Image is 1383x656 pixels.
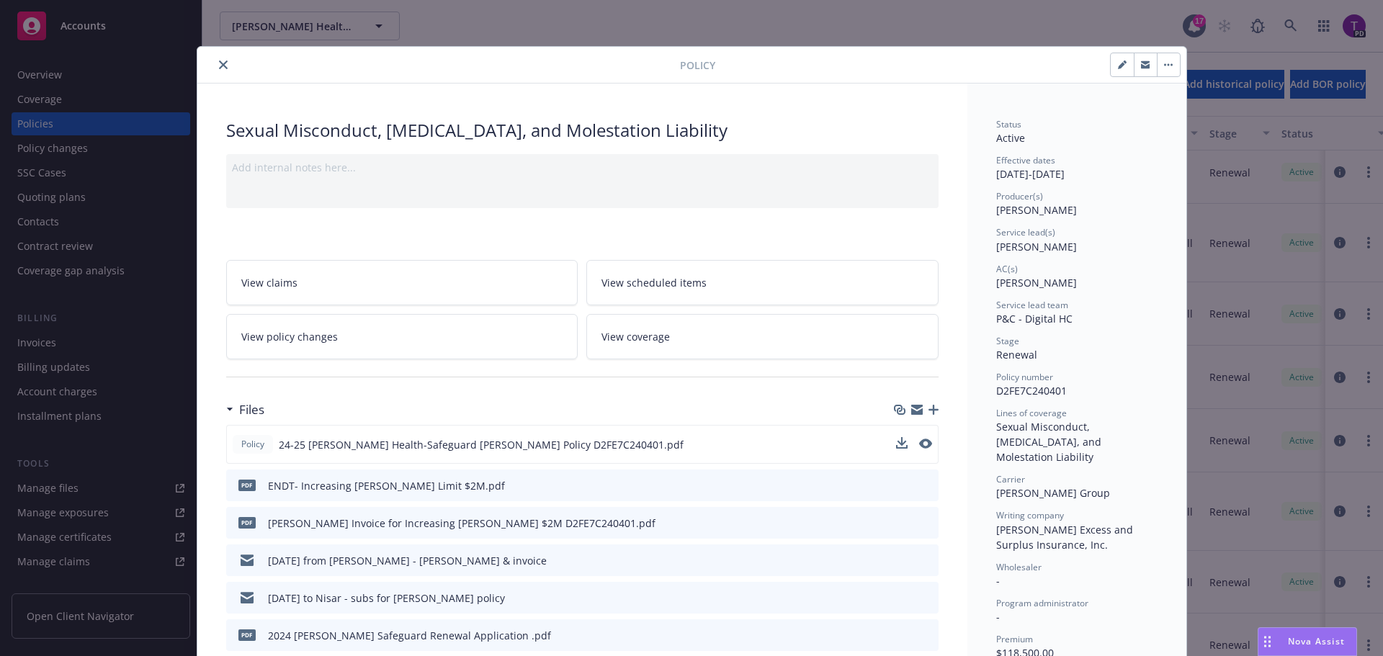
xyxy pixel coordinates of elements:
span: Lines of coverage [996,407,1067,419]
div: Add internal notes here... [232,160,933,175]
span: Premium [996,633,1033,645]
button: preview file [920,590,933,606]
button: preview file [920,628,933,643]
span: Sexual Misconduct, [MEDICAL_DATA], and Molestation Liability [996,420,1104,464]
span: Nova Assist [1288,635,1345,647]
span: View scheduled items [601,275,707,290]
span: Carrier [996,473,1025,485]
button: preview file [919,437,932,452]
button: preview file [920,516,933,531]
div: Files [226,400,264,419]
span: [PERSON_NAME] [996,203,1077,217]
span: View claims [241,275,297,290]
span: [PERSON_NAME] [996,240,1077,253]
span: D2FE7C240401 [996,384,1067,397]
span: View coverage [601,329,670,344]
span: Policy number [996,371,1053,383]
div: [DATE] to Nisar - subs for [PERSON_NAME] policy [268,590,505,606]
span: Producer(s) [996,190,1043,202]
span: Stage [996,335,1019,347]
h3: Files [239,400,264,419]
button: preview file [920,553,933,568]
button: preview file [919,439,932,449]
span: Wholesaler [996,561,1042,573]
div: [PERSON_NAME] Invoice for Increasing [PERSON_NAME] $2M D2FE7C240401.pdf [268,516,655,531]
span: Renewal [996,348,1037,361]
div: Drag to move [1258,628,1276,655]
button: close [215,56,232,73]
span: Status [996,118,1021,130]
button: download file [897,590,908,606]
button: download file [897,478,908,493]
div: [DATE] from [PERSON_NAME] - [PERSON_NAME] & invoice [268,553,547,568]
span: [PERSON_NAME] [996,276,1077,289]
a: View claims [226,260,578,305]
span: Active [996,131,1025,145]
button: Nova Assist [1258,627,1357,656]
span: - [996,610,1000,624]
span: P&C - Digital HC [996,312,1073,325]
span: pdf [238,480,256,490]
div: Sexual Misconduct, [MEDICAL_DATA], and Molestation Liability [226,118,939,143]
a: View policy changes [226,314,578,359]
span: 24-25 [PERSON_NAME] Health-Safeguard [PERSON_NAME] Policy D2FE7C240401.pdf [279,437,684,452]
button: download file [897,553,908,568]
span: Writing company [996,509,1064,521]
span: pdf [238,629,256,640]
span: Policy [680,58,715,73]
button: download file [897,628,908,643]
span: Service lead(s) [996,226,1055,238]
span: Program administrator [996,597,1088,609]
div: ENDT- Increasing [PERSON_NAME] Limit $2M.pdf [268,478,505,493]
button: download file [896,437,908,452]
span: [PERSON_NAME] Group [996,486,1110,500]
button: download file [896,437,908,449]
span: Policy [238,438,267,451]
span: Effective dates [996,154,1055,166]
span: View policy changes [241,329,338,344]
div: [DATE] - [DATE] [996,154,1158,181]
span: [PERSON_NAME] Excess and Surplus Insurance, Inc. [996,523,1136,552]
a: View scheduled items [586,260,939,305]
span: AC(s) [996,263,1018,275]
span: - [996,574,1000,588]
span: pdf [238,517,256,528]
span: Service lead team [996,299,1068,311]
button: preview file [920,478,933,493]
div: 2024 [PERSON_NAME] Safeguard Renewal Application .pdf [268,628,551,643]
a: View coverage [586,314,939,359]
button: download file [897,516,908,531]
